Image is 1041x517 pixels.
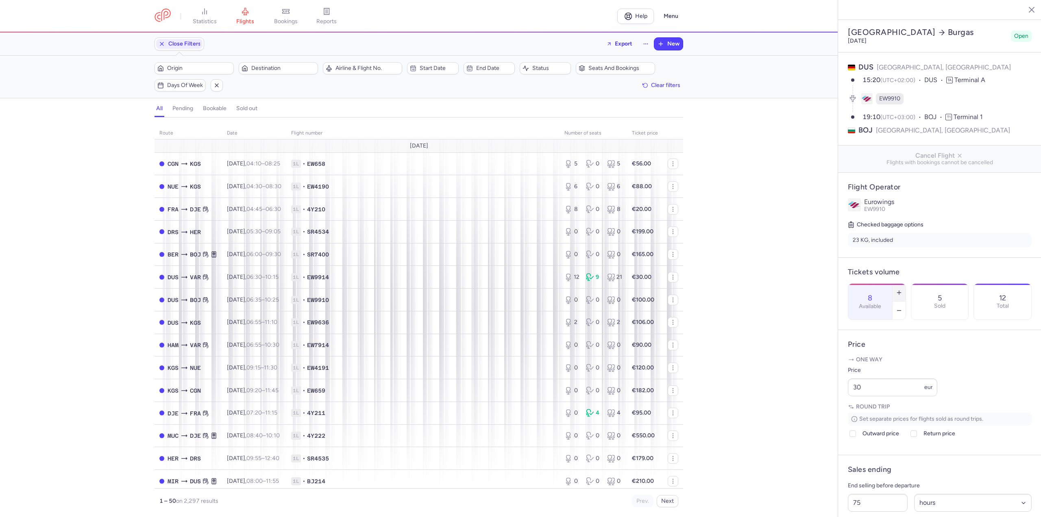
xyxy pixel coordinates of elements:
time: 06:55 [246,319,261,326]
span: HER [190,228,201,237]
time: 06:00 [246,251,262,258]
span: DJE [190,205,201,214]
div: 0 [586,341,601,349]
span: [DATE], [227,160,280,167]
button: Days of week [155,79,206,91]
span: DJE [190,431,201,440]
a: flights [225,7,266,25]
span: KGS [168,363,179,372]
span: Export [615,41,632,47]
span: Days of week [167,82,203,89]
span: EW9914 [307,273,329,281]
span: [DATE], [227,319,277,326]
time: 11:30 [264,364,277,371]
span: VAR [190,341,201,350]
span: statistics [193,18,217,25]
h4: bookable [203,105,226,112]
div: 0 [564,477,579,485]
span: • [303,318,305,326]
span: • [303,228,305,236]
span: 1L [291,182,301,191]
span: VAR [190,273,201,282]
span: KGS [190,159,201,168]
span: NUE [168,182,179,191]
span: Cancel Flight [845,152,1035,159]
span: BER [168,250,179,259]
span: BOJ [190,250,201,259]
button: Next [657,495,678,507]
time: 10:30 [265,341,279,348]
time: 15:20 [862,76,880,84]
p: 5 [938,294,942,302]
span: [DATE], [227,274,279,280]
span: EW9910 [307,296,329,304]
div: 0 [586,296,601,304]
span: • [303,387,305,395]
div: 0 [586,432,601,440]
strong: €30.00 [632,274,651,280]
div: 0 [564,409,579,417]
span: [DATE], [227,206,281,213]
span: [DATE], [227,341,279,348]
span: MUC [168,431,179,440]
span: – [246,319,277,326]
time: 12:40 [265,455,279,462]
span: 1L [291,341,301,349]
input: Return price [910,430,917,437]
span: EW4190 [307,182,329,191]
strong: €182.00 [632,387,654,394]
time: 09:15 [246,364,261,371]
a: reports [306,7,347,25]
span: on 2,297 results [176,497,218,504]
span: Terminal A [954,76,985,84]
div: 0 [564,296,579,304]
strong: €210.00 [632,478,654,484]
strong: €95.00 [632,409,651,416]
button: End date [464,62,515,74]
span: Start date [420,65,455,72]
span: BOJ [190,295,201,304]
img: Eurowings logo [848,198,861,211]
span: T1 [945,114,952,120]
span: Flights with bookings cannot be cancelled [845,159,1035,166]
span: DUS [168,318,179,327]
span: 1L [291,454,301,463]
div: 0 [607,432,622,440]
strong: €100.00 [632,296,654,303]
span: – [246,296,279,303]
time: 06:30 [246,274,262,280]
div: 0 [607,477,622,485]
button: Airline & Flight No. [323,62,402,74]
div: 6 [564,182,579,191]
time: 07:20 [246,409,262,416]
a: statistics [184,7,225,25]
span: EW7914 [307,341,329,349]
span: – [246,432,280,439]
time: 08:30 [266,183,281,190]
strong: 1 – 50 [159,497,176,504]
span: Outward price [862,429,899,439]
time: 11:15 [265,409,277,416]
strong: €56.00 [632,160,651,167]
span: NUE [190,363,201,372]
span: [DATE], [227,455,279,462]
span: FRA [168,205,179,214]
time: 10:25 [265,296,279,303]
div: 4 [586,409,601,417]
span: DRS [168,228,179,237]
a: CitizenPlane red outlined logo [155,9,171,24]
time: 11:55 [266,478,279,484]
h2: [GEOGRAPHIC_DATA] Burgas [848,27,1008,37]
div: 8 [564,205,579,213]
span: Airline & Flight No. [335,65,399,72]
span: [DATE], [227,228,281,235]
span: – [246,341,279,348]
span: • [303,160,305,168]
span: • [303,341,305,349]
div: 0 [607,341,622,349]
div: 0 [607,387,622,395]
span: CGN [190,386,201,395]
span: • [303,182,305,191]
h4: Price [848,340,1032,349]
strong: €106.00 [632,319,654,326]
